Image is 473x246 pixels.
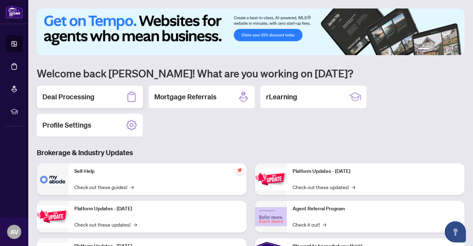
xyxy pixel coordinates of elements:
a: Check it out!→ [293,221,326,228]
button: Open asap [445,221,466,242]
a: Check out these guides!→ [74,183,134,191]
button: 2 [432,48,435,51]
button: 5 [449,48,452,51]
a: Check out these updates!→ [74,221,137,228]
p: Platform Updates - [DATE] [74,205,241,213]
h1: Welcome back [PERSON_NAME]! What are you working on [DATE]? [37,66,465,80]
img: Platform Updates - June 23, 2025 [255,168,287,190]
h2: rLearning [266,92,297,102]
a: Check out these updates!→ [293,183,355,191]
h3: Brokerage & Industry Updates [37,148,465,158]
h2: Mortgage Referrals [154,92,217,102]
img: logo [6,5,23,18]
button: 4 [443,48,446,51]
p: Self-Help [74,168,241,175]
button: 6 [455,48,457,51]
span: AV [10,227,18,237]
img: Slide 0 [37,8,465,55]
h2: Deal Processing [42,92,94,102]
p: Agent Referral Program [293,205,459,213]
button: 1 [418,48,429,51]
span: → [323,221,326,228]
p: Platform Updates - [DATE] [293,168,459,175]
h2: Profile Settings [42,120,91,130]
button: 3 [438,48,440,51]
span: → [130,183,134,191]
span: pushpin [235,166,244,175]
img: Agent Referral Program [255,207,287,227]
img: Platform Updates - September 16, 2025 [37,205,69,228]
img: Self-Help [37,163,69,195]
span: → [133,221,137,228]
span: → [352,183,355,191]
